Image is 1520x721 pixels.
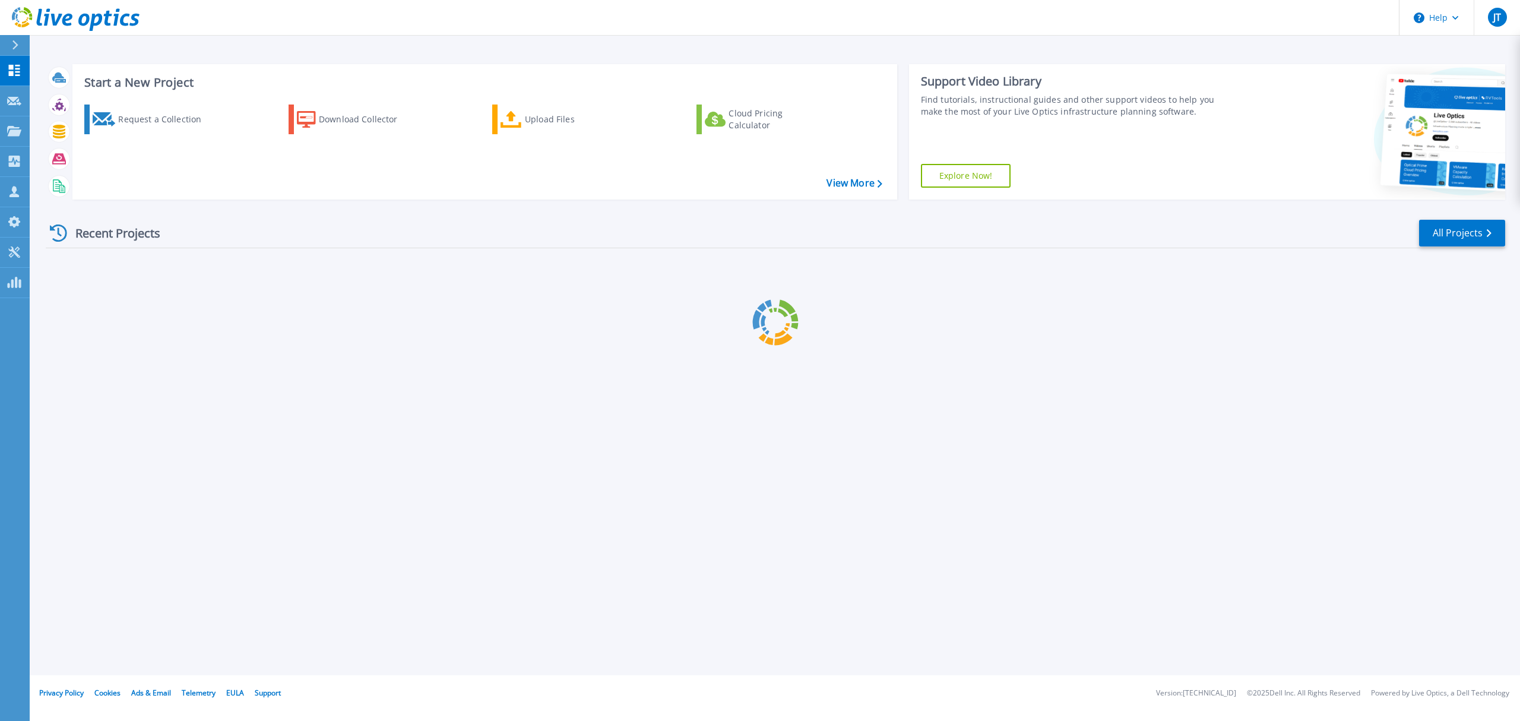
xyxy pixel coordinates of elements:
[921,74,1229,89] div: Support Video Library
[226,688,244,698] a: EULA
[255,688,281,698] a: Support
[182,688,216,698] a: Telemetry
[289,105,421,134] a: Download Collector
[1156,690,1236,697] li: Version: [TECHNICAL_ID]
[319,107,414,131] div: Download Collector
[84,76,882,89] h3: Start a New Project
[39,688,84,698] a: Privacy Policy
[1493,12,1501,22] span: JT
[84,105,217,134] a: Request a Collection
[921,94,1229,118] div: Find tutorials, instructional guides and other support videos to help you make the most of your L...
[525,107,620,131] div: Upload Files
[1247,690,1360,697] li: © 2025 Dell Inc. All Rights Reserved
[46,219,176,248] div: Recent Projects
[1371,690,1509,697] li: Powered by Live Optics, a Dell Technology
[826,178,882,189] a: View More
[94,688,121,698] a: Cookies
[118,107,213,131] div: Request a Collection
[492,105,625,134] a: Upload Files
[1419,220,1505,246] a: All Projects
[131,688,171,698] a: Ads & Email
[696,105,829,134] a: Cloud Pricing Calculator
[921,164,1011,188] a: Explore Now!
[729,107,824,131] div: Cloud Pricing Calculator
